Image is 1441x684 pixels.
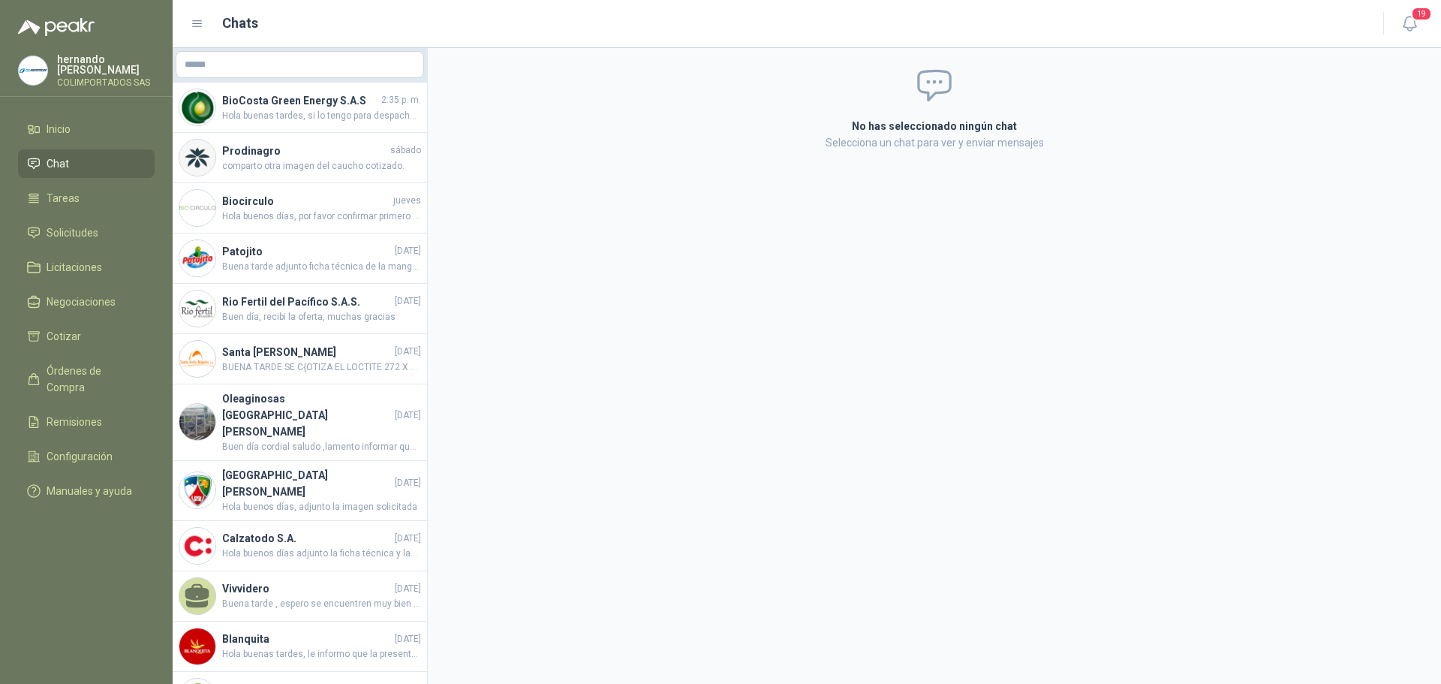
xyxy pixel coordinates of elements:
[47,155,69,172] span: Chat
[222,440,421,454] span: Buen día cordial saludo ,lamento informar que no ha llegado la importación presentamos problemas ...
[173,521,427,571] a: Company LogoCalzatodo S.A.[DATE]Hola buenos días adjunto la ficha técnica y las fotos solicitadas
[222,159,421,173] span: comparto otra imagen del caucho cotizado.
[222,310,421,324] span: Buen día, recibi la oferta, muchas gracias
[222,294,392,310] h4: Rio Fertil del Pacífico S.A.S.
[47,259,102,276] span: Licitaciones
[173,83,427,133] a: Company LogoBioCosta Green Energy S.A.S2:35 p. m.Hola buenas tardes, si lo tengo para despachar p...
[173,571,427,622] a: Vivvidero[DATE]Buena tarde , espero se encuentren muy bien , el motivo por el cual le escribo es ...
[395,632,421,646] span: [DATE]
[18,18,95,36] img: Logo peakr
[222,344,392,360] h4: Santa [PERSON_NAME]
[47,224,98,241] span: Solicitudes
[222,209,421,224] span: Hola buenos días, por favor confirmar primero el material, cerámica o fibra de vidrio, por otro l...
[395,244,421,258] span: [DATE]
[18,218,155,247] a: Solicitudes
[672,134,1196,151] p: Selecciona un chat para ver y enviar mensajes
[381,93,421,107] span: 2:35 p. m.
[222,530,392,547] h4: Calzatodo S.A.
[57,78,155,87] p: COLIMPORTADOS SAS
[222,500,421,514] span: Hola buenos días, adjunto la imagen solicitada
[47,414,102,430] span: Remisiones
[18,288,155,316] a: Negociaciones
[222,390,392,440] h4: Oleaginosas [GEOGRAPHIC_DATA][PERSON_NAME]
[179,190,215,226] img: Company Logo
[395,532,421,546] span: [DATE]
[672,118,1196,134] h2: No has seleccionado ningún chat
[173,384,427,461] a: Company LogoOleaginosas [GEOGRAPHIC_DATA][PERSON_NAME][DATE]Buen día cordial saludo ,lamento info...
[18,253,155,282] a: Licitaciones
[390,143,421,158] span: sábado
[395,345,421,359] span: [DATE]
[173,461,427,521] a: Company Logo[GEOGRAPHIC_DATA][PERSON_NAME][DATE]Hola buenos días, adjunto la imagen solicitada
[222,193,390,209] h4: Biocirculo
[222,13,258,34] h1: Chats
[173,183,427,234] a: Company LogoBiocirculojuevesHola buenos días, por favor confirmar primero el material, cerámica o...
[173,234,427,284] a: Company LogoPatojito[DATE]Buena tarde adjunto ficha técnica de la manguera
[18,184,155,212] a: Tareas
[18,477,155,505] a: Manuales y ayuda
[179,341,215,377] img: Company Logo
[222,597,421,611] span: Buena tarde , espero se encuentren muy bien , el motivo por el cual le escribo es para informarle...
[395,582,421,596] span: [DATE]
[179,291,215,327] img: Company Logo
[395,294,421,309] span: [DATE]
[179,404,215,440] img: Company Logo
[47,190,80,206] span: Tareas
[173,133,427,183] a: Company LogoProdinagrosábadocomparto otra imagen del caucho cotizado.
[19,56,47,85] img: Company Logo
[1411,7,1432,21] span: 19
[47,448,113,465] span: Configuración
[18,149,155,178] a: Chat
[179,140,215,176] img: Company Logo
[173,334,427,384] a: Company LogoSanta [PERSON_NAME][DATE]BUENA TARDE SE C{OTIZA EL LOCTITE 272 X LOS ML, YA QUE ES EL...
[179,240,215,276] img: Company Logo
[18,357,155,402] a: Órdenes de Compra
[47,363,140,396] span: Órdenes de Compra
[222,260,421,274] span: Buena tarde adjunto ficha técnica de la manguera
[18,408,155,436] a: Remisiones
[222,92,378,109] h4: BioCosta Green Energy S.A.S
[222,143,387,159] h4: Prodinagro
[222,547,421,561] span: Hola buenos días adjunto la ficha técnica y las fotos solicitadas
[47,294,116,310] span: Negociaciones
[222,580,392,597] h4: Vivvidero
[222,647,421,661] span: Hola buenas tardes, le informo que la presentación de de la lámina es de 125 cm x 245 cm transpar...
[222,243,392,260] h4: Patojito
[179,528,215,564] img: Company Logo
[222,631,392,647] h4: Blanquita
[173,284,427,334] a: Company LogoRio Fertil del Pacífico S.A.S.[DATE]Buen día, recibi la oferta, muchas gracias
[18,442,155,471] a: Configuración
[47,483,132,499] span: Manuales y ayuda
[47,121,71,137] span: Inicio
[1396,11,1423,38] button: 19
[393,194,421,208] span: jueves
[395,476,421,490] span: [DATE]
[179,89,215,125] img: Company Logo
[222,109,421,123] span: Hola buenas tardes, si lo tengo para despachar por transportadora el día [PERSON_NAME][DATE], y e...
[222,360,421,375] span: BUENA TARDE SE C{OTIZA EL LOCTITE 272 X LOS ML, YA QUE ES EL QUE VIENE POR 10ML , EL 271 TAMBIEN ...
[179,472,215,508] img: Company Logo
[57,54,155,75] p: hernando [PERSON_NAME]
[179,628,215,664] img: Company Logo
[222,467,392,500] h4: [GEOGRAPHIC_DATA][PERSON_NAME]
[173,622,427,672] a: Company LogoBlanquita[DATE]Hola buenas tardes, le informo que la presentación de de la lámina es ...
[18,322,155,351] a: Cotizar
[47,328,81,345] span: Cotizar
[395,408,421,423] span: [DATE]
[18,115,155,143] a: Inicio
